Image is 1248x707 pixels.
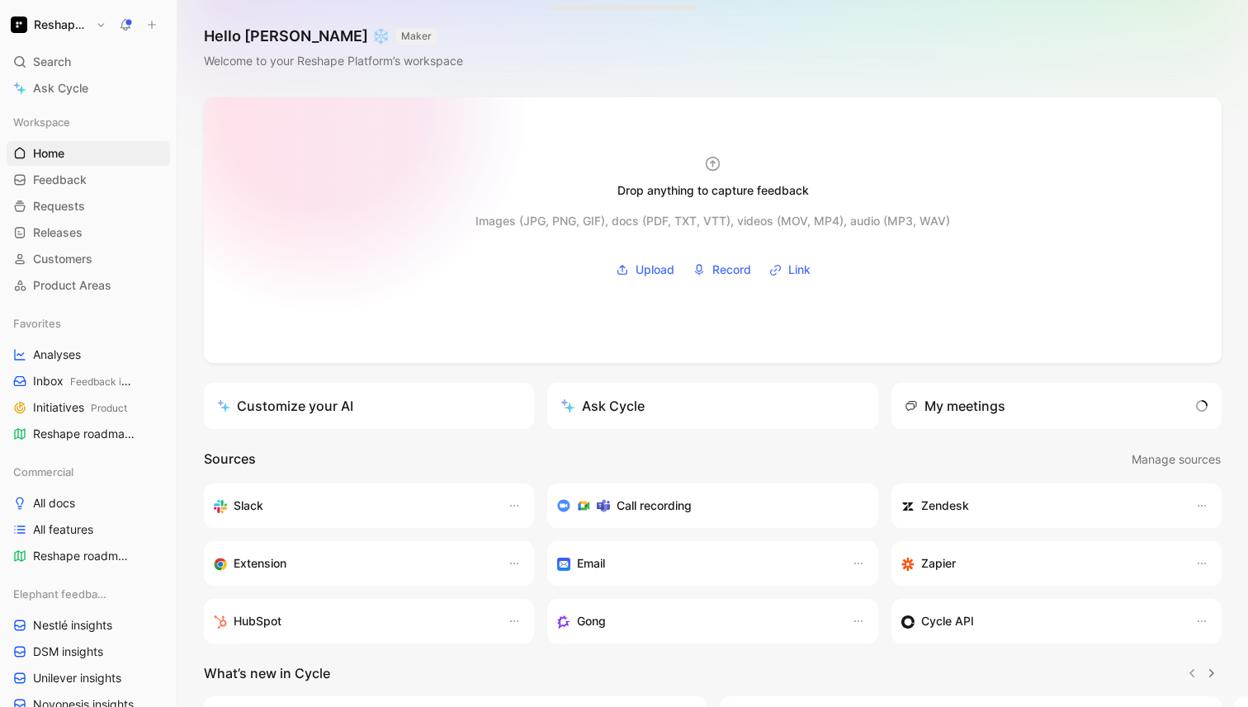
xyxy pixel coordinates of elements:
a: Reshape roadmap [7,544,170,568]
div: Sync customers and create docs [901,496,1179,516]
a: Unilever insights [7,666,170,691]
button: Ask Cycle [547,383,877,429]
span: Reshape roadmap [33,426,139,443]
span: Inbox [33,373,134,390]
a: DSM insights [7,639,170,664]
span: Feedback [33,172,87,188]
span: All docs [33,495,75,511]
div: My meetings [905,396,1005,416]
a: Customize your AI [204,383,534,429]
div: CommercialAll docsAll featuresReshape roadmap [7,460,170,568]
div: Capture feedback from your incoming calls [557,611,834,631]
h1: Hello [PERSON_NAME] ❄️ [204,26,463,46]
span: Reshape roadmap [33,548,129,564]
span: Requests [33,198,85,214]
a: Feedback [7,167,170,192]
a: Requests [7,194,170,219]
span: Product [91,402,127,414]
div: Images (JPG, PNG, GIF), docs (PDF, TXT, VTT), videos (MOV, MP4), audio (MP3, WAV) [475,211,950,231]
a: Customers [7,247,170,271]
a: InitiativesProduct [7,395,170,420]
h3: Extension [234,554,286,573]
span: Customers [33,251,92,267]
div: Elephant feedback boards [7,582,170,606]
span: Elephant feedback boards [13,586,111,602]
a: All features [7,517,170,542]
a: Home [7,141,170,166]
h3: Zendesk [921,496,969,516]
h3: Slack [234,496,263,516]
div: Capture feedback from anywhere on the web [214,554,491,573]
span: Analyses [33,346,81,363]
span: Feedback inboxes [70,375,154,388]
span: Record [712,260,751,280]
span: Link [788,260,811,280]
span: Ask Cycle [33,78,88,98]
span: Releases [33,224,83,241]
a: Product Areas [7,273,170,298]
span: Commercial [13,464,73,480]
span: DSM insights [33,643,103,660]
button: Upload [610,257,680,282]
span: Initiatives [33,399,127,417]
h2: Sources [204,449,256,470]
div: Favorites [7,311,170,336]
button: MAKER [396,28,437,45]
span: Workspace [13,114,70,130]
span: All features [33,521,93,538]
span: Product Areas [33,277,111,294]
div: Sync customers & send feedback from custom sources. Get inspired by our favorite use case [901,611,1179,631]
a: Reshape roadmapCommercial [7,422,170,446]
div: Welcome to your Reshape Platform’s workspace [204,51,463,71]
a: Releases [7,220,170,245]
span: Favorites [13,315,61,332]
span: Unilever insights [33,670,121,686]
div: Capture feedback from thousands of sources with Zapier (survey results, recordings, sheets, etc). [901,554,1179,573]
div: Drop anything to capture feedback [617,181,809,200]
a: Nestlé insights [7,613,170,638]
span: Nestlé insights [33,617,112,634]
h2: What’s new in Cycle [204,663,330,683]
h3: Gong [577,611,606,631]
button: Record [687,257,757,282]
button: Manage sources [1131,449,1222,470]
img: Reshape Platform [11,16,27,33]
h3: Cycle API [921,611,974,631]
a: InboxFeedback inboxes [7,369,170,394]
div: Commercial [7,460,170,484]
span: Search [33,52,71,72]
div: Sync your customers, send feedback and get updates in Slack [214,496,491,516]
h3: Zapier [921,554,956,573]
span: Manage sources [1132,450,1221,469]
div: Workspace [7,110,170,134]
h3: Call recording [617,496,692,516]
button: Link [763,257,816,282]
h3: Email [577,554,605,573]
div: Ask Cycle [560,396,645,416]
span: Home [33,145,64,162]
div: Customize your AI [217,396,353,416]
div: Record & transcribe meetings from Zoom, Meet & Teams. [557,496,854,516]
div: Search [7,49,170,74]
a: Analyses [7,342,170,367]
a: All docs [7,491,170,516]
button: Reshape PlatformReshape Platform [7,13,111,36]
span: Upload [636,260,674,280]
h3: HubSpot [234,611,281,631]
a: Ask Cycle [7,76,170,101]
div: Forward emails to your feedback inbox [557,554,834,573]
h1: Reshape Platform [34,17,89,32]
